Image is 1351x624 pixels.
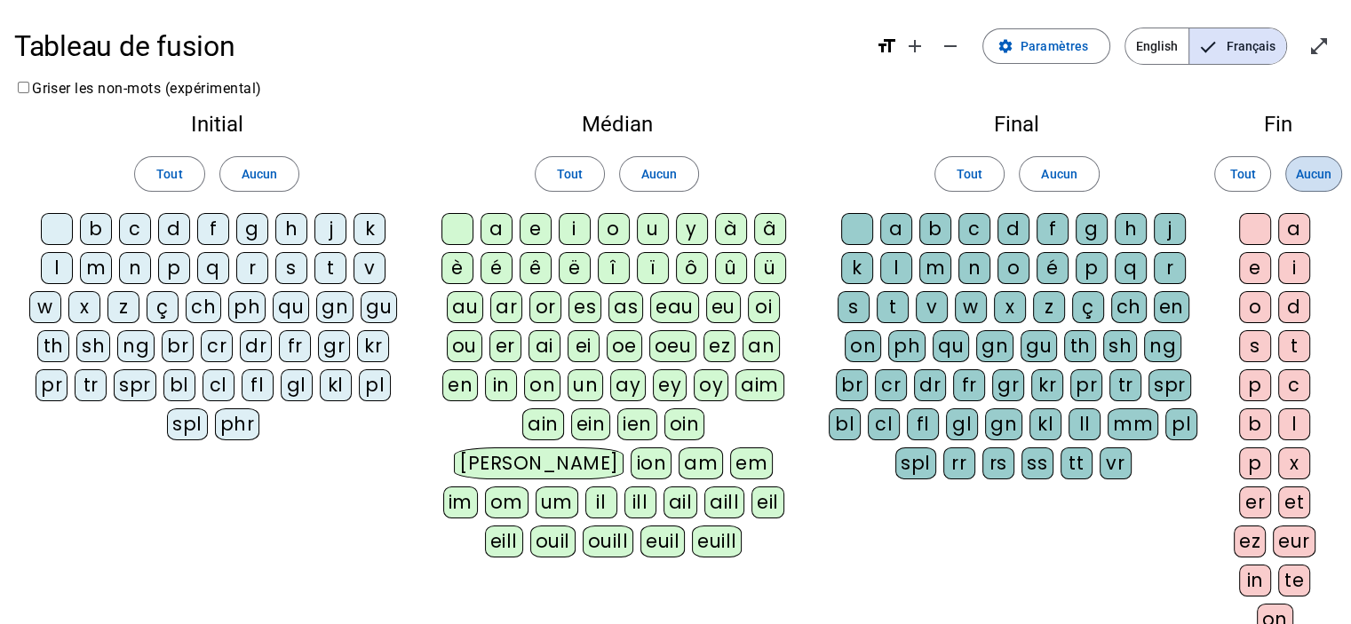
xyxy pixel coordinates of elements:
span: Tout [557,163,583,185]
div: gl [946,408,978,440]
div: fr [279,330,311,362]
div: gu [361,291,397,323]
div: r [1154,252,1186,284]
div: o [1239,291,1271,323]
div: u [637,213,669,245]
div: c [1278,369,1310,401]
div: ail [664,486,698,518]
h1: Tableau de fusion [14,18,862,75]
div: i [559,213,591,245]
div: gu [1021,330,1057,362]
div: j [314,213,346,245]
div: i [1278,252,1310,284]
div: ss [1021,447,1053,479]
div: q [197,252,229,284]
div: pr [36,369,68,401]
div: qu [273,291,309,323]
mat-icon: format_size [876,36,897,57]
div: eur [1273,525,1315,557]
div: gn [985,408,1022,440]
div: rr [943,447,975,479]
div: oi [748,291,780,323]
div: phr [215,408,260,440]
div: h [1115,213,1147,245]
div: aim [735,369,784,401]
button: Aucun [1285,156,1342,192]
button: Tout [934,156,1005,192]
div: oe [607,330,642,362]
div: q [1115,252,1147,284]
div: on [524,369,560,401]
div: eil [751,486,784,518]
button: Tout [134,156,204,192]
div: ë [559,252,591,284]
div: sh [76,330,110,362]
div: f [197,213,229,245]
div: l [1278,408,1310,440]
div: pr [1070,369,1102,401]
div: ey [653,369,687,401]
div: z [107,291,139,323]
div: s [1239,330,1271,362]
div: è [441,252,473,284]
div: pl [1165,408,1197,440]
div: ph [228,291,266,323]
div: é [1037,252,1069,284]
div: [PERSON_NAME] [454,447,624,479]
div: euill [692,525,742,557]
div: m [919,252,951,284]
div: pl [359,369,391,401]
button: Aucun [219,156,299,192]
div: spr [1148,369,1191,401]
div: euil [640,525,685,557]
div: gl [281,369,313,401]
div: ê [520,252,552,284]
div: oy [694,369,728,401]
div: er [1239,486,1271,518]
input: Griser les non-mots (expérimental) [18,82,29,93]
div: eau [650,291,699,323]
div: p [1076,252,1108,284]
div: eill [485,525,523,557]
div: kr [1031,369,1063,401]
div: th [37,330,69,362]
div: p [158,252,190,284]
div: gr [318,330,350,362]
div: sh [1103,330,1137,362]
div: ouill [583,525,633,557]
div: ay [610,369,646,401]
div: rs [982,447,1014,479]
div: in [1239,565,1271,596]
div: ouil [530,525,576,557]
div: gn [316,291,354,323]
div: mm [1108,408,1158,440]
div: h [275,213,307,245]
div: k [354,213,385,245]
div: r [236,252,268,284]
div: î [598,252,630,284]
div: v [354,252,385,284]
div: ill [624,486,656,518]
div: gr [992,369,1024,401]
div: a [1278,213,1310,245]
div: qu [933,330,969,362]
div: n [958,252,990,284]
button: Tout [1214,156,1271,192]
div: kl [320,369,352,401]
div: l [880,252,912,284]
div: un [568,369,603,401]
div: ei [568,330,600,362]
div: o [997,252,1029,284]
div: e [520,213,552,245]
div: tr [75,369,107,401]
div: br [162,330,194,362]
button: Aucun [1019,156,1099,192]
div: v [916,291,948,323]
span: Français [1189,28,1286,64]
div: ll [1069,408,1101,440]
div: dr [240,330,272,362]
div: d [158,213,190,245]
mat-icon: add [904,36,926,57]
div: ch [1111,291,1147,323]
div: a [481,213,513,245]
